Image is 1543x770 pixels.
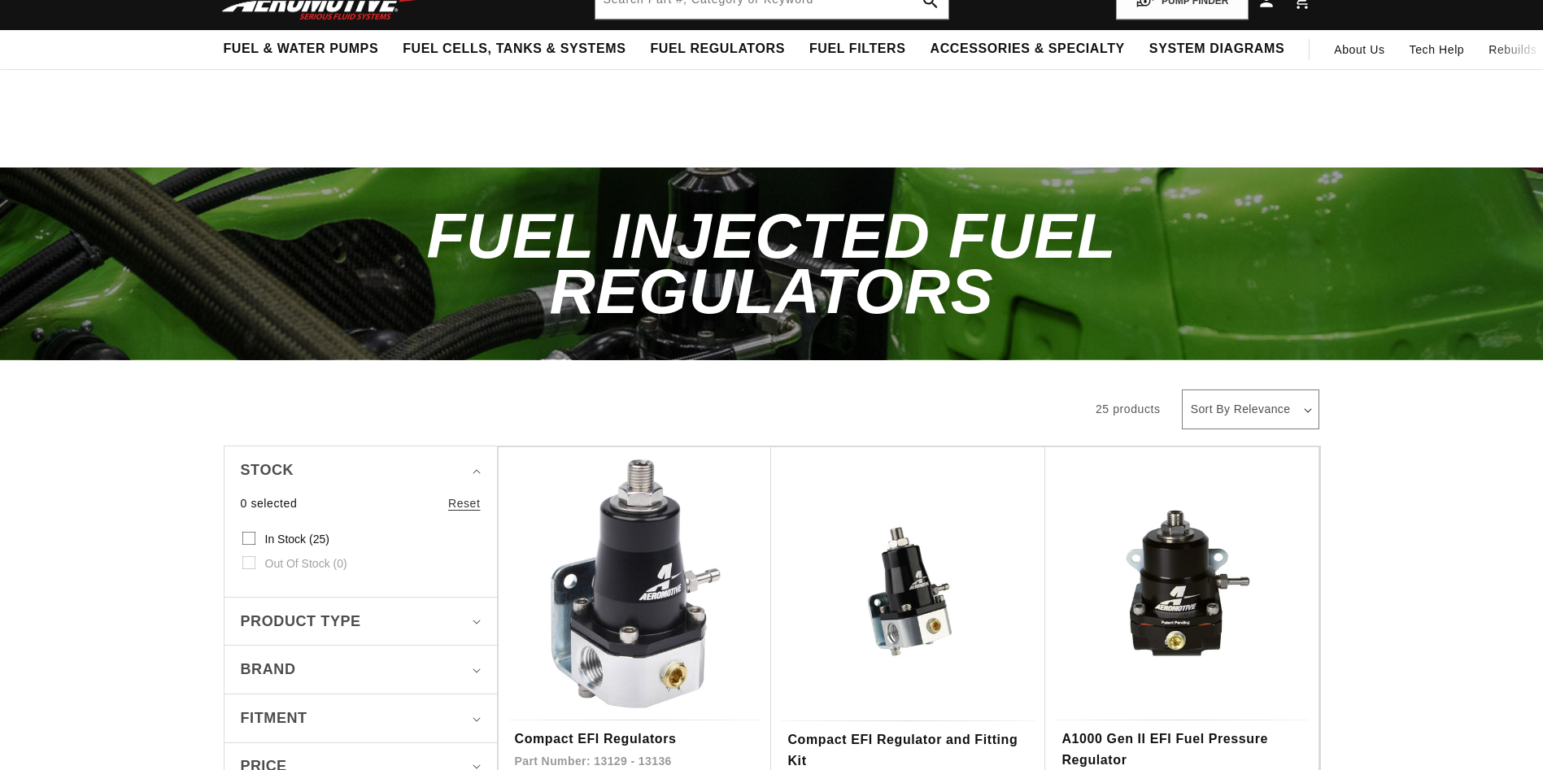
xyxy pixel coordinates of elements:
a: A1000 Gen II EFI Fuel Pressure Regulator [1061,729,1302,770]
summary: Fuel & Water Pumps [211,30,391,68]
span: Brand [241,658,296,681]
span: Fuel & Water Pumps [224,41,379,58]
span: System Diagrams [1149,41,1284,58]
summary: Fuel Filters [797,30,918,68]
span: 0 selected [241,494,298,512]
span: Fuel Regulators [650,41,784,58]
span: 25 products [1096,402,1161,415]
summary: Product type (0 selected) [241,598,481,646]
span: Stock [241,459,294,482]
a: About Us [1322,30,1397,69]
span: Out of stock (0) [265,556,347,571]
span: Accessories & Specialty [931,41,1125,58]
summary: Fuel Cells, Tanks & Systems [390,30,638,68]
span: Fitment [241,707,307,730]
summary: System Diagrams [1137,30,1297,68]
summary: Stock (0 selected) [241,446,481,494]
summary: Tech Help [1397,30,1477,69]
span: Fuel Cells, Tanks & Systems [403,41,625,58]
a: Compact EFI Regulators [515,729,756,750]
summary: Brand (0 selected) [241,646,481,694]
span: Rebuilds [1489,41,1536,59]
span: Fuel Filters [809,41,906,58]
summary: Accessories & Specialty [918,30,1137,68]
span: Product type [241,610,361,633]
span: About Us [1334,43,1384,56]
span: Fuel Injected Fuel Regulators [427,200,1117,327]
span: In stock (25) [265,532,329,546]
summary: Fuel Regulators [638,30,796,68]
a: Reset [448,494,481,512]
span: Tech Help [1410,41,1465,59]
summary: Fitment (0 selected) [241,694,481,742]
